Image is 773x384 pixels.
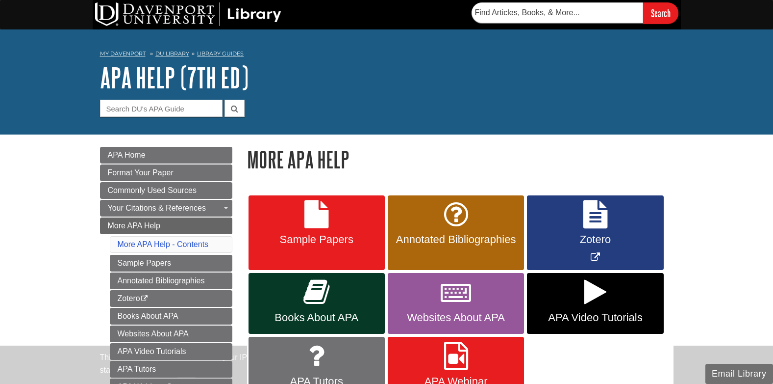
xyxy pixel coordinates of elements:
span: APA Video Tutorials [534,311,656,324]
a: Your Citations & References [100,200,232,217]
a: APA Tutors [110,361,232,378]
a: Sample Papers [110,255,232,272]
a: More APA Help [100,218,232,234]
a: Format Your Paper [100,165,232,181]
input: Search DU's APA Guide [100,100,223,117]
a: Commonly Used Sources [100,182,232,199]
a: Annotated Bibliographies [388,195,524,271]
a: APA Video Tutorials [110,343,232,360]
a: Zotero [110,290,232,307]
a: Annotated Bibliographies [110,273,232,289]
span: More APA Help [108,221,160,230]
a: Books About APA [249,273,385,334]
a: APA Help (7th Ed) [100,62,249,93]
i: This link opens in a new window [140,296,149,302]
span: Your Citations & References [108,204,206,212]
button: Email Library [705,364,773,384]
a: APA Video Tutorials [527,273,663,334]
a: Books About APA [110,308,232,325]
span: Websites About APA [395,311,517,324]
img: DU Library [95,2,281,26]
span: Books About APA [256,311,377,324]
h1: More APA Help [247,147,673,172]
a: More APA Help - Contents [118,240,209,248]
span: Format Your Paper [108,168,174,177]
span: Sample Papers [256,233,377,246]
a: Link opens in new window [527,195,663,271]
a: Sample Papers [249,195,385,271]
span: APA Home [108,151,146,159]
a: DU Library [155,50,189,57]
nav: breadcrumb [100,47,673,63]
input: Find Articles, Books, & More... [472,2,643,23]
span: Annotated Bibliographies [395,233,517,246]
form: Searches DU Library's articles, books, and more [472,2,678,24]
a: APA Home [100,147,232,164]
a: My Davenport [100,50,146,58]
input: Search [643,2,678,24]
a: Websites About APA [388,273,524,334]
span: Zotero [534,233,656,246]
a: Websites About APA [110,326,232,342]
a: Library Guides [197,50,244,57]
span: Commonly Used Sources [108,186,197,194]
